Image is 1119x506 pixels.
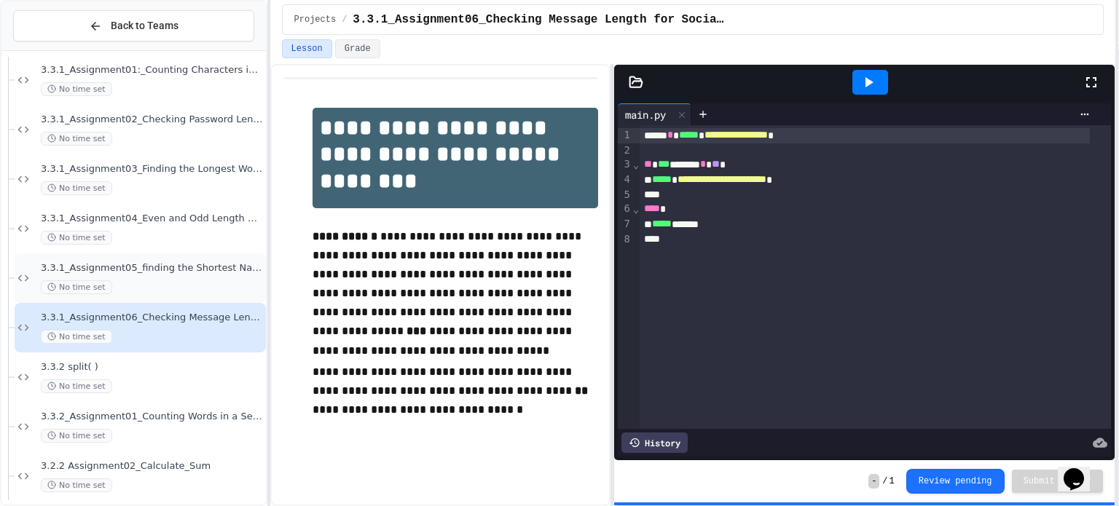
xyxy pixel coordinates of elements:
span: 3.3.1_Assignment01:_Counting Characters in a Name [41,64,263,76]
span: / [342,14,347,25]
button: Lesson [282,39,332,58]
span: No time set [41,231,112,245]
span: 3.3.1_Assignment04_Even and Odd Length Words [41,213,263,225]
span: - [868,474,879,489]
span: 3.3.2 split( ) [41,361,263,373]
div: 7 [618,217,632,232]
span: 3.3.1_Assignment05_finding the Shortest Name in our class [41,262,263,274]
span: 3.3.1_Assignment06_Checking Message Length for Social Media [41,312,263,324]
div: 8 [618,232,632,247]
span: Fold line [632,203,640,215]
button: Grade [335,39,380,58]
span: No time set [41,379,112,393]
div: History [621,432,688,453]
span: 3.3.1_Assignment06_Checking Message Length for Social Media [353,11,726,28]
span: No time set [41,132,112,146]
span: Fold line [632,159,640,170]
span: Submit Answer [1024,475,1092,487]
button: Submit Answer [1012,470,1104,493]
span: 3.2.2 Assignment02_Calculate_Sum [41,460,263,473]
button: Back to Teams [13,10,254,41]
span: No time set [41,181,112,195]
button: Review pending [906,469,1005,494]
span: No time set [41,82,112,96]
span: / [882,475,887,487]
span: 3.3.2_Assignment01_Counting Words in a Sentence [41,411,263,423]
div: main.py [618,107,673,122]
span: 1 [890,475,895,487]
div: 2 [618,143,632,158]
span: No time set [41,280,112,294]
div: 5 [618,188,632,202]
span: Projects [294,14,337,25]
span: No time set [41,429,112,443]
div: main.py [618,103,691,125]
span: No time set [41,330,112,344]
span: No time set [41,478,112,492]
div: 3 [618,157,632,173]
div: 6 [618,202,632,217]
span: 3.3.1_Assignment03_Finding the Longest Word in a List [41,163,263,175]
span: 3.3.1_Assignment02_Checking Password Length [41,114,263,126]
div: 1 [618,128,632,143]
span: Back to Teams [111,18,178,33]
div: 4 [618,173,632,188]
iframe: chat widget [1058,448,1104,491]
